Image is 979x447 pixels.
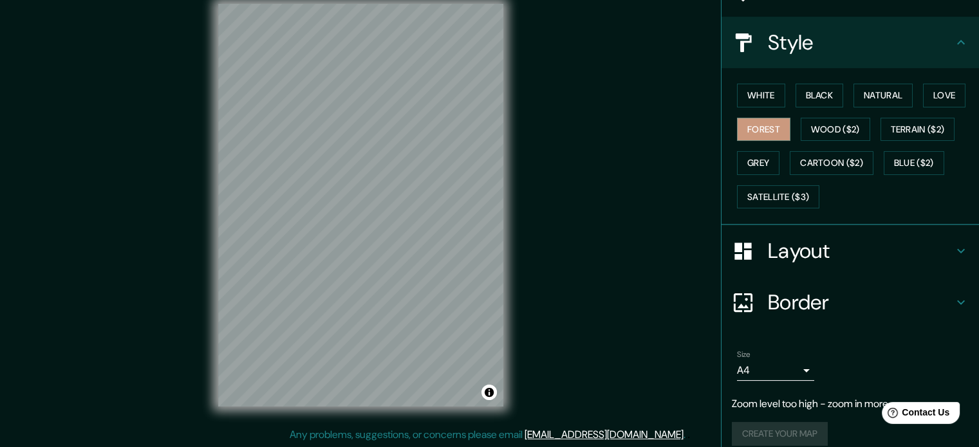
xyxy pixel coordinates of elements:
[685,427,687,442] div: .
[722,17,979,68] div: Style
[737,349,751,360] label: Size
[884,151,944,175] button: Blue ($2)
[218,4,503,406] canvas: Map
[737,84,785,107] button: White
[790,151,873,175] button: Cartoon ($2)
[737,151,779,175] button: Grey
[737,185,819,209] button: Satellite ($3)
[722,277,979,328] div: Border
[737,118,790,141] button: Forest
[525,428,684,441] a: [EMAIL_ADDRESS][DOMAIN_NAME]
[732,396,969,412] p: Zoom level too high - zoom in more
[722,225,979,277] div: Layout
[864,397,965,433] iframe: Help widget launcher
[737,360,814,381] div: A4
[768,238,953,264] h4: Layout
[853,84,913,107] button: Natural
[687,427,690,442] div: .
[801,118,870,141] button: Wood ($2)
[923,84,965,107] button: Love
[768,30,953,55] h4: Style
[290,427,685,442] p: Any problems, suggestions, or concerns please email .
[768,289,953,315] h4: Border
[481,385,497,400] button: Toggle attribution
[881,118,955,141] button: Terrain ($2)
[796,84,844,107] button: Black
